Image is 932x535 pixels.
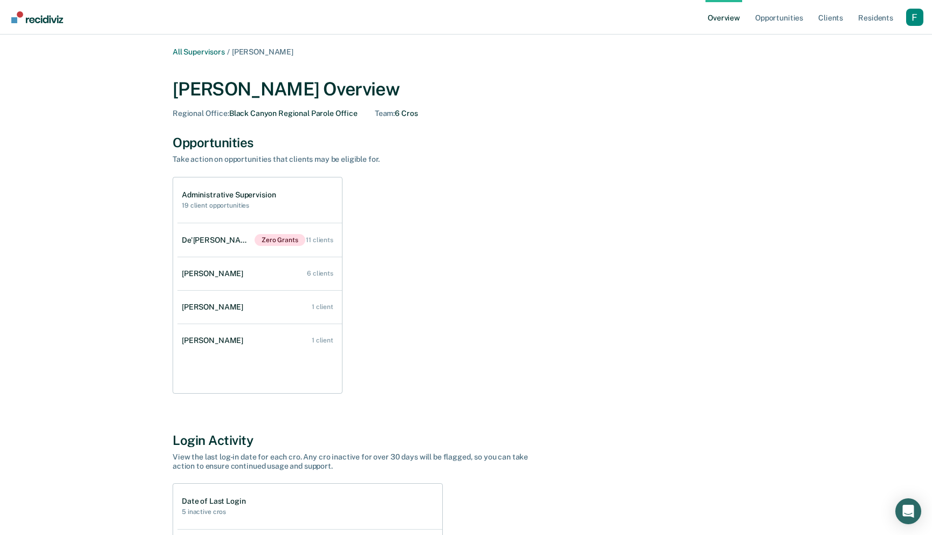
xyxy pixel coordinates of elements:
[225,47,232,56] span: /
[177,258,342,289] a: [PERSON_NAME] 6 clients
[173,433,759,448] div: Login Activity
[306,236,333,244] div: 11 clients
[255,234,305,246] span: Zero Grants
[375,109,418,118] div: 6 Cros
[906,9,923,26] button: Profile dropdown button
[895,498,921,524] div: Open Intercom Messenger
[182,269,248,278] div: [PERSON_NAME]
[177,292,342,323] a: [PERSON_NAME] 1 client
[312,337,333,344] div: 1 client
[182,190,276,200] h1: Administrative Supervision
[182,202,276,209] h2: 19 client opportunities
[173,78,759,100] div: [PERSON_NAME] Overview
[173,47,225,56] a: All Supervisors
[177,325,342,356] a: [PERSON_NAME] 1 client
[182,303,248,312] div: [PERSON_NAME]
[173,135,759,150] div: Opportunities
[173,109,229,118] span: Regional Office :
[375,109,395,118] span: Team :
[173,452,550,471] div: View the last log-in date for each cro. Any cro inactive for over 30 days will be flagged, so you...
[182,236,255,245] div: De'[PERSON_NAME]
[173,155,550,164] div: Take action on opportunities that clients may be eligible for.
[177,223,342,257] a: De'[PERSON_NAME]Zero Grants 11 clients
[11,11,63,23] img: Recidiviz
[182,336,248,345] div: [PERSON_NAME]
[173,109,358,118] div: Black Canyon Regional Parole Office
[182,497,245,506] h1: Date of Last Login
[182,508,245,516] h2: 5 inactive cros
[312,303,333,311] div: 1 client
[232,47,293,56] span: [PERSON_NAME]
[307,270,333,277] div: 6 clients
